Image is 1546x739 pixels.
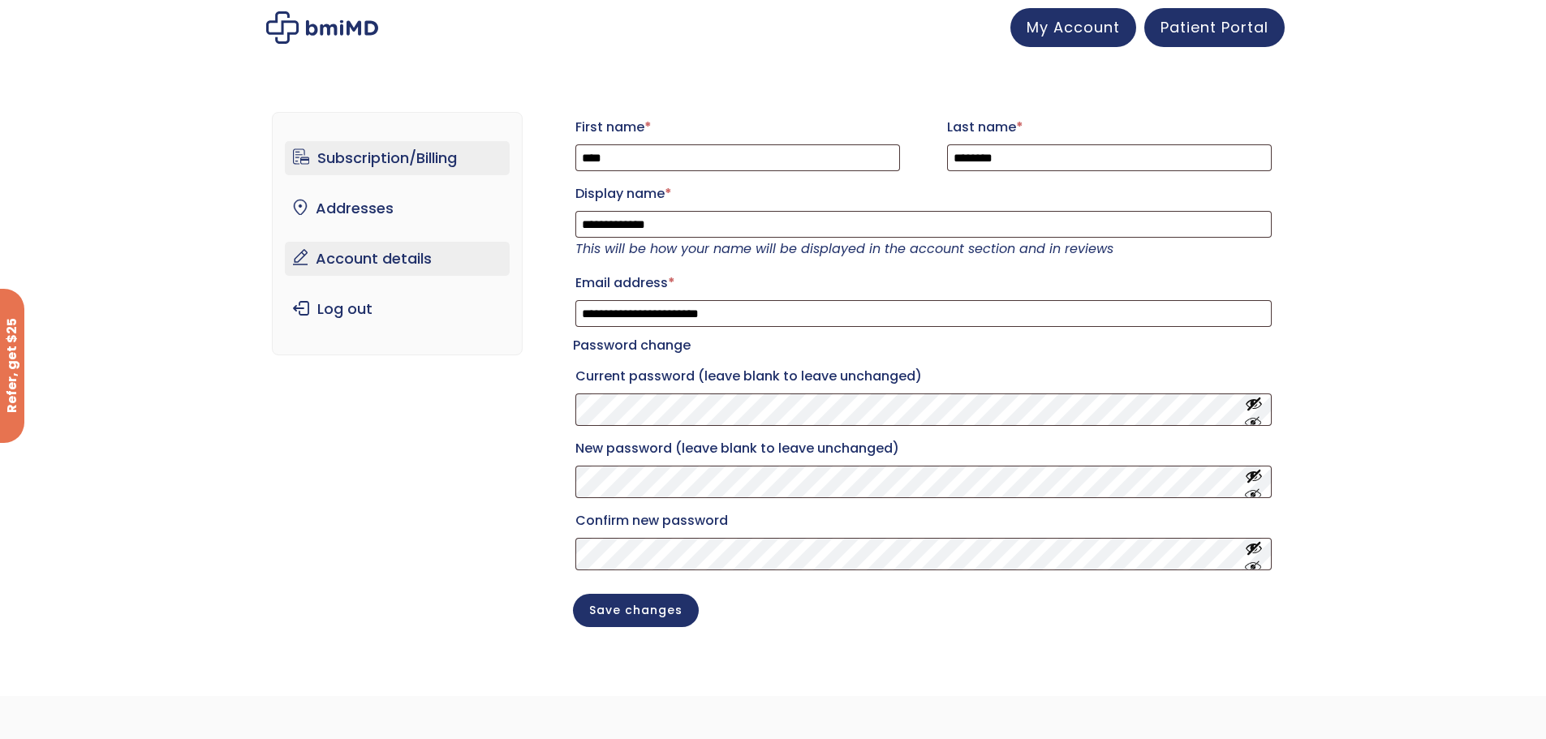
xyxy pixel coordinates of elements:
[575,436,1272,462] label: New password (leave blank to leave unchanged)
[1245,395,1263,425] button: Show password
[1161,17,1268,37] span: Patient Portal
[285,141,510,175] a: Subscription/Billing
[573,594,699,627] button: Save changes
[1144,8,1285,47] a: Patient Portal
[575,508,1272,534] label: Confirm new password
[575,114,900,140] label: First name
[266,11,378,44] img: My account
[1027,17,1120,37] span: My Account
[575,363,1272,389] label: Current password (leave blank to leave unchanged)
[285,191,510,226] a: Addresses
[1010,8,1136,47] a: My Account
[272,112,523,355] nav: Account pages
[575,239,1113,258] em: This will be how your name will be displayed in the account section and in reviews
[1245,467,1263,497] button: Show password
[575,270,1272,296] label: Email address
[575,181,1272,207] label: Display name
[947,114,1272,140] label: Last name
[573,334,691,357] legend: Password change
[285,292,510,326] a: Log out
[285,242,510,276] a: Account details
[1245,539,1263,569] button: Show password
